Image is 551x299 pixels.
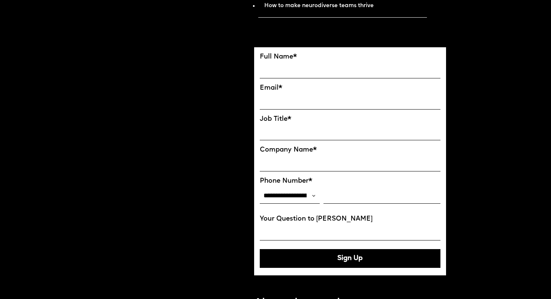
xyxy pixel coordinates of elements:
[260,115,440,123] label: Job Title
[260,249,440,268] button: Sign Up
[260,84,440,92] label: Email
[260,215,440,223] label: Your Question to [PERSON_NAME]
[260,53,440,61] label: Full Name
[260,146,440,154] label: Company Name
[260,177,440,185] label: Phone Number
[264,3,374,9] strong: How to make neurodiverse teams thrive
